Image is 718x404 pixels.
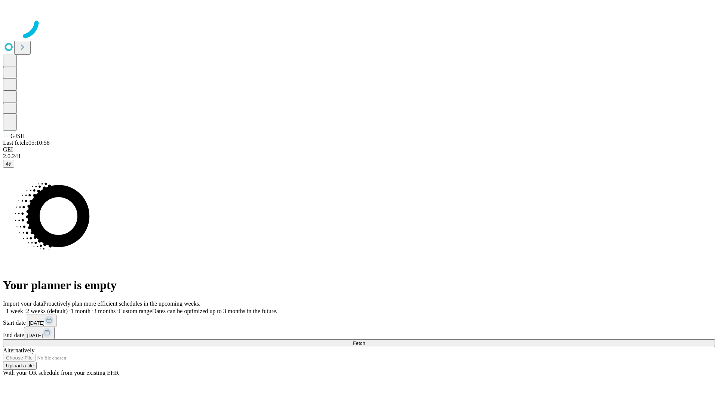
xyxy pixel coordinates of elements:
[6,308,23,314] span: 1 week
[43,300,200,307] span: Proactively plan more efficient schedules in the upcoming weeks.
[3,339,715,347] button: Fetch
[3,278,715,292] h1: Your planner is empty
[353,340,365,346] span: Fetch
[26,308,68,314] span: 2 weeks (default)
[71,308,90,314] span: 1 month
[26,315,56,327] button: [DATE]
[24,327,55,339] button: [DATE]
[3,140,50,146] span: Last fetch: 05:10:58
[93,308,116,314] span: 3 months
[3,315,715,327] div: Start date
[3,327,715,339] div: End date
[3,146,715,153] div: GEI
[152,308,277,314] span: Dates can be optimized up to 3 months in the future.
[119,308,152,314] span: Custom range
[29,320,45,326] span: [DATE]
[3,362,37,370] button: Upload a file
[3,300,43,307] span: Import your data
[3,347,34,353] span: Alternatively
[3,153,715,160] div: 2.0.241
[6,161,11,166] span: @
[10,133,25,139] span: GJSH
[3,160,14,168] button: @
[27,333,43,338] span: [DATE]
[3,370,119,376] span: With your OR schedule from your existing EHR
